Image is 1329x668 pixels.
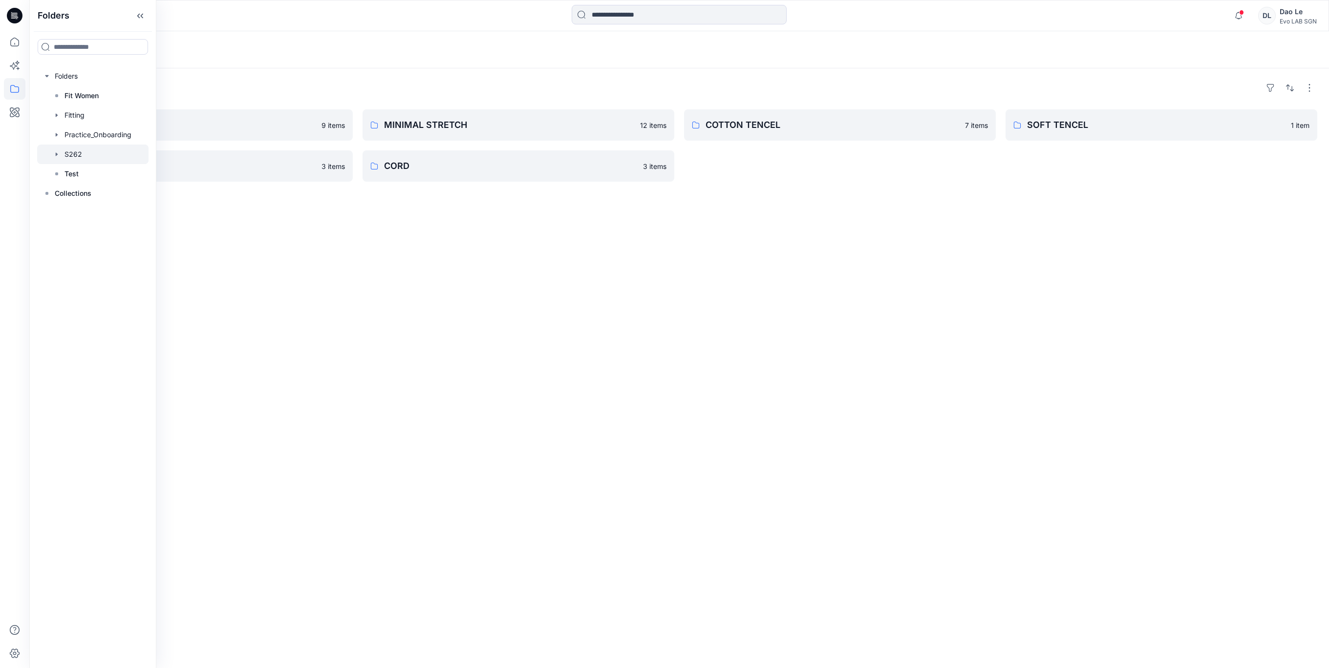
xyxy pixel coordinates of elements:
a: SOFT ORGANIC3 items [41,150,353,182]
p: Fit Women [64,90,99,102]
div: DL [1258,7,1276,24]
p: COTTON TENCEL [706,118,959,132]
div: Evo LAB SGN [1280,18,1317,25]
div: Dao Le [1280,6,1317,18]
p: MINIMAL STRETCH [384,118,634,132]
p: 12 items [640,120,666,130]
a: MINIMAL STRETCH12 items [363,109,674,141]
p: 1 item [1291,120,1309,130]
p: 3 items [322,161,345,171]
p: CORD [384,159,637,173]
p: SOFT TENCEL [1027,118,1285,132]
p: PAPER TOUCH [63,118,316,132]
p: Test [64,168,79,180]
a: PAPER TOUCH9 items [41,109,353,141]
p: Collections [55,188,91,199]
p: 3 items [643,161,666,171]
p: 9 items [322,120,345,130]
a: SOFT TENCEL1 item [1006,109,1317,141]
p: SOFT ORGANIC [63,159,316,173]
a: COTTON TENCEL7 items [684,109,996,141]
p: 7 items [965,120,988,130]
a: CORD3 items [363,150,674,182]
